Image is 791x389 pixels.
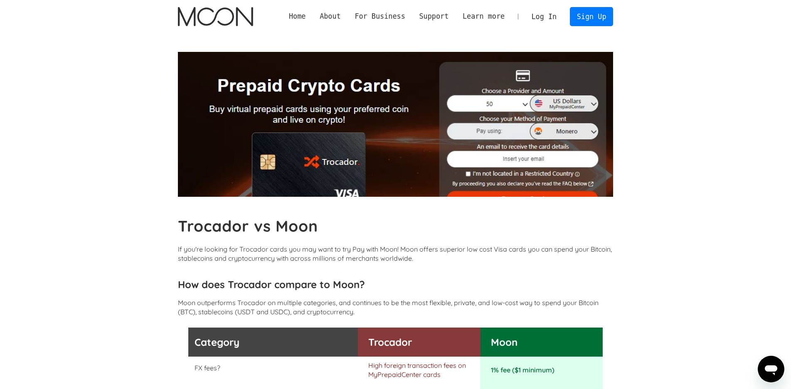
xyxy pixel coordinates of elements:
div: About [313,11,347,22]
a: home [178,7,253,26]
h3: Moon [491,336,593,348]
div: For Business [355,11,405,22]
div: Learn more [463,11,505,22]
iframe: Botón para iniciar la ventana de mensajería [758,356,784,382]
p: Moon outperforms Trocador on multiple categories, and continues to be the most flexible, private,... [178,298,614,316]
p: FX fees? [195,363,347,372]
h3: How does Trocador compare to Moon? [178,278,614,291]
div: Support [419,11,448,22]
div: For Business [348,11,412,22]
p: High foreign transaction fees on MyPrepaidCenter cards [368,361,476,379]
img: Moon Logo [178,7,253,26]
p: 1% fee ($1 minimum) [491,365,593,374]
b: Trocador vs Moon [178,216,318,235]
div: Support [412,11,456,22]
h3: Category [195,336,347,348]
div: About [320,11,341,22]
div: Learn more [456,11,512,22]
h3: Trocador [368,336,476,348]
a: Home [282,11,313,22]
a: Log In [525,7,564,26]
p: If you're looking for Trocador cards you may want to try Pay with Moon! Moon offers superior low ... [178,245,614,263]
a: Sign Up [570,7,613,26]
